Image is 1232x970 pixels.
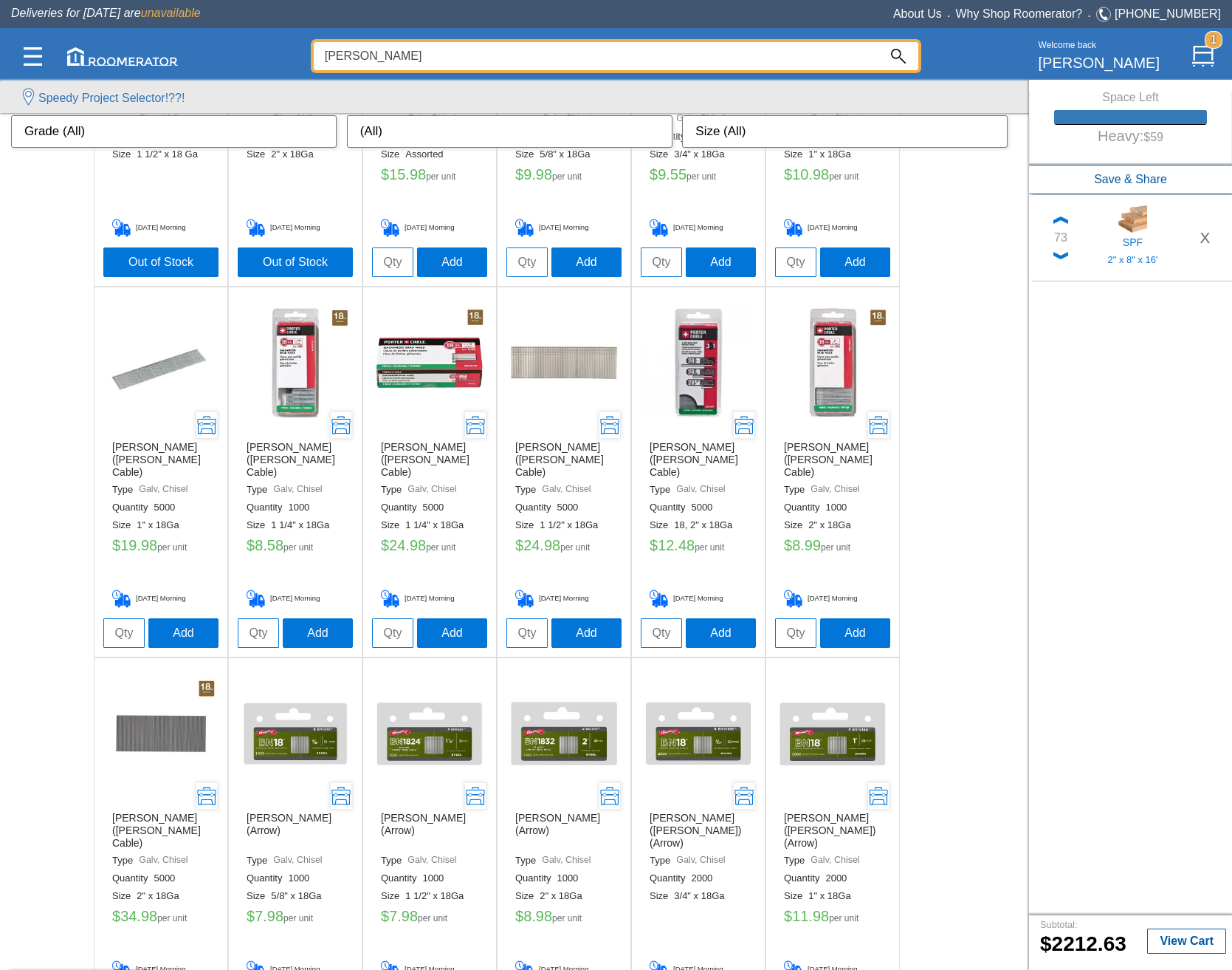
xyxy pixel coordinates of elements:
[1192,45,1214,67] img: Cart.svg
[314,42,879,70] input: Search...?
[1205,31,1222,49] strong: 1
[1082,13,1096,19] span: •
[1115,7,1221,20] a: [PHONE_NUMBER]
[24,47,42,66] img: Categories.svg
[67,47,178,66] img: roomerator-logo.svg
[942,13,956,19] span: •
[893,7,942,20] a: About Us
[11,7,201,19] span: Deliveries for [DATE] are
[141,7,201,19] span: unavailable
[891,49,906,64] img: Search_Icon.svg
[1096,5,1115,24] img: Telephone.svg
[956,7,1083,20] a: Why Shop Roomerator?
